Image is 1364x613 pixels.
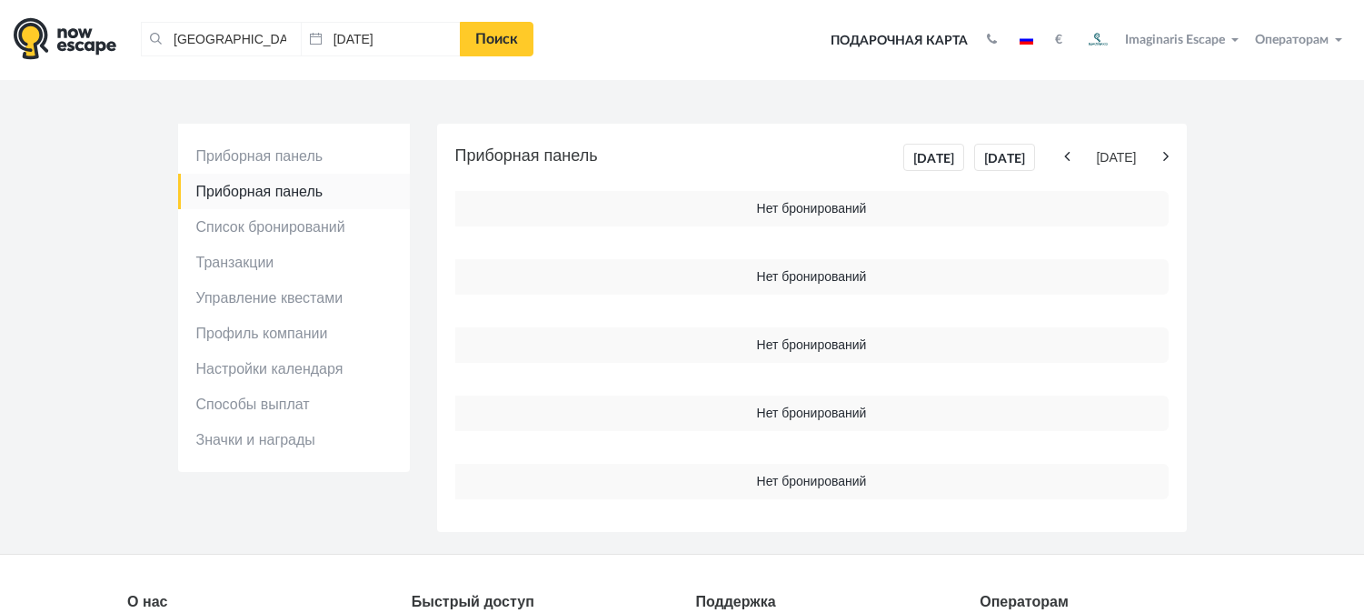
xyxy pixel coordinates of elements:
a: Профиль компании [178,316,410,351]
td: Нет бронирований [455,191,1169,226]
a: [DATE] [903,144,964,171]
a: Настройки календаря [178,351,410,387]
span: [DATE] [1074,149,1158,166]
a: Поиск [460,22,533,56]
div: О нас [127,591,384,613]
span: Операторам [1255,34,1329,46]
div: Операторам [980,591,1237,613]
div: Поддержка [695,591,952,613]
a: Значки и награды [178,422,410,457]
td: Нет бронирований [455,464,1169,499]
button: Imaginaris Escape [1076,22,1247,58]
td: Нет бронирований [455,327,1169,363]
strong: € [1055,34,1062,46]
td: Нет бронирований [455,259,1169,295]
a: Управление квестами [178,280,410,316]
img: ru.jpg [1020,35,1033,45]
td: Нет бронирований [455,396,1169,431]
h5: Приборная панель [455,142,1169,173]
span: Imaginaris Escape [1125,30,1225,46]
a: Подарочная карта [824,21,974,61]
button: € [1046,31,1071,49]
a: Транзакции [178,245,410,280]
img: logo [14,17,116,60]
input: Дата [301,22,461,56]
a: Список бронирований [178,209,410,245]
button: Операторам [1250,31,1350,49]
a: Приборная панель [178,138,410,174]
input: Город или название квеста [141,22,301,56]
a: [DATE] [974,144,1035,171]
div: Быстрый доступ [412,591,669,613]
a: Способы выплат [178,387,410,422]
a: Приборная панель [178,174,410,209]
